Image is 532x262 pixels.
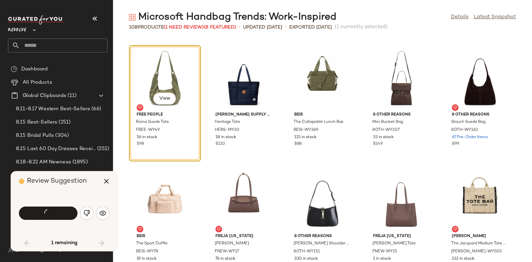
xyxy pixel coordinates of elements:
[474,13,516,21] a: Latest Snapshot
[452,233,508,239] span: [PERSON_NAME]
[294,119,343,125] span: The Collapsible Lunch Box
[204,25,236,30] span: (8 Featured)
[210,169,277,231] img: FNEW-WY17_V1.jpg
[215,233,272,239] span: Freja [US_STATE]
[136,249,158,255] span: BEIS-WY78
[294,249,320,255] span: 8OTH-WY151
[16,145,96,153] span: 8.15 Last 60 Day Dresses Receipt
[451,13,468,21] a: Details
[8,247,13,253] img: svg%3e
[289,47,356,109] img: BEIS-WY369_V1.jpg
[210,47,277,109] img: HERS-MY20_V1.jpg
[96,145,109,153] span: (251)
[8,15,65,25] img: cfy_white_logo.C9jOOHJF.svg
[129,11,336,24] div: Microsoft Handbag Trends: Work-Inspired
[452,141,459,147] span: $99
[11,66,17,72] img: svg%3e
[16,132,54,139] span: 8.15 Bridal Pulls
[368,47,435,109] img: 8OTH-WY207_V1.jpg
[16,105,90,113] span: 8.11-8.17 Western Best-Sellers
[51,240,77,246] span: 1 remaining
[285,23,287,31] span: •
[372,241,416,247] span: [PERSON_NAME] Tote
[57,119,70,126] span: (251)
[71,158,88,166] span: (1895)
[136,119,169,125] span: Roma Suede Tote
[373,141,383,147] span: $149
[131,169,199,231] img: BEIS-WY78_V1.jpg
[83,210,90,217] img: svg%3e
[452,112,508,118] span: 8 Other Reasons
[373,134,394,140] span: 33 in stock
[453,227,457,231] img: svg%3e
[153,93,176,105] button: View
[243,24,282,31] p: updated [DATE]
[215,112,272,118] span: [PERSON_NAME] Supply Co.
[54,132,69,139] span: (304)
[447,47,514,109] img: 8OTH-WY163_V1.jpg
[289,169,356,231] img: 8OTH-WY151_V1.jpg
[372,119,403,125] span: Mini Bucket Bag
[451,249,502,255] span: [PERSON_NAME]-WY505
[215,241,249,247] span: [PERSON_NAME]
[294,127,318,133] span: BEIS-WY369
[138,227,142,231] img: svg%3e
[373,256,391,262] span: 1 in stock
[137,256,157,262] span: 19 in stock
[453,106,457,110] img: svg%3e
[16,119,57,126] span: 8.15 Best-Sellers
[239,23,240,31] span: •
[373,233,430,239] span: Freja [US_STATE]
[373,112,430,118] span: 8 Other Reasons
[372,127,400,133] span: 8OTH-WY207
[137,233,193,239] span: BEIS
[294,141,302,147] span: $88
[294,134,317,140] span: 115 in stock
[66,92,76,100] span: (11)
[138,106,142,110] img: svg%3e
[294,241,350,247] span: [PERSON_NAME] Shoulder Bag
[215,134,236,140] span: 18 in stock
[372,249,397,255] span: FNEW-WY15
[447,169,514,231] img: MARJ-WY505_V1.jpg
[99,210,106,217] img: svg%3e
[215,127,239,133] span: HERS-MY20
[129,24,236,31] div: Products
[289,24,332,31] p: Exported [DATE]
[368,169,435,231] img: FNEW-WY15_V1.jpg
[452,256,474,262] span: 132 in stock
[27,178,87,185] span: Review Suggestion
[8,23,26,35] span: Revolve
[129,25,138,30] span: 108
[294,233,351,239] span: 8 Other Reasons
[451,127,478,133] span: 8OTH-WY163
[159,96,170,101] span: View
[131,47,199,109] img: FREE-WY49_V1.jpg
[217,227,221,231] img: svg%3e
[16,158,71,166] span: 8.18-8.22 AM Newness
[294,256,318,262] span: 330 in stock
[90,105,101,113] span: (66)
[451,241,508,247] span: The Jacquard Medium Tote Bag
[215,249,239,255] span: FNEW-WY17
[294,112,351,118] span: BEIS
[23,79,52,86] span: All Products
[215,256,235,262] span: 76 in stock
[136,241,168,247] span: The Sport Duffle
[451,119,485,125] span: Slouch Suede Bag
[136,127,160,133] span: FREE-WY49
[334,23,388,31] span: (1 currently selected)
[452,134,488,140] span: 67 Pre-Order Items
[215,141,225,147] span: $110
[23,92,66,100] span: Global Clipboards
[129,14,136,21] img: svg%3e
[164,25,204,30] span: (1 Need Review)
[21,65,48,73] span: Dashboard
[215,119,240,125] span: Heritage Tote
